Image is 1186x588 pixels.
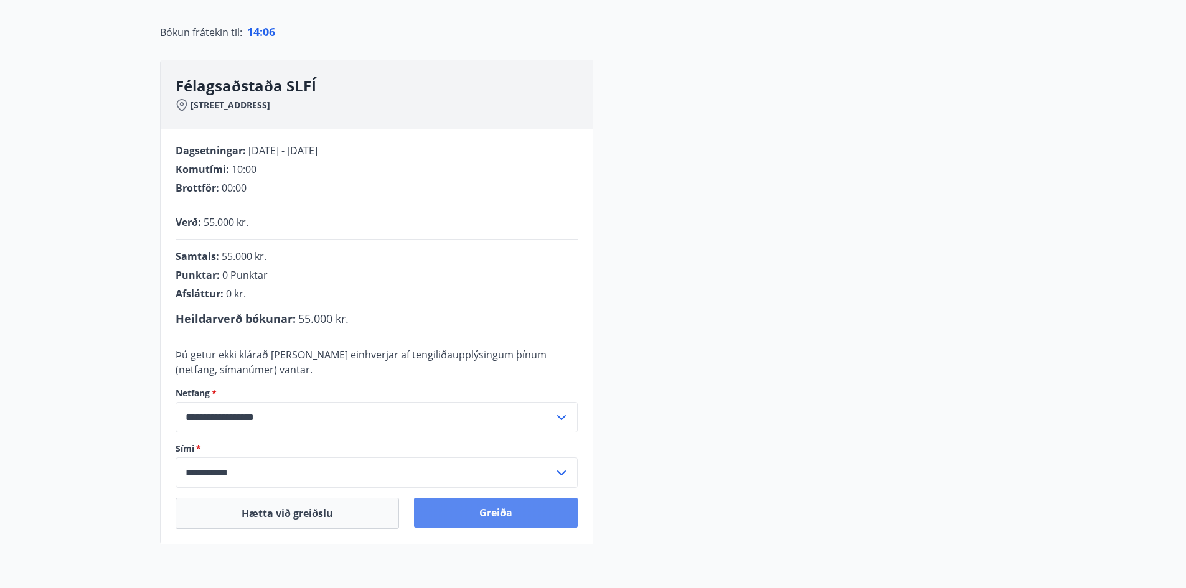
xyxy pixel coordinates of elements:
span: 0 Punktar [222,268,268,282]
span: [STREET_ADDRESS] [191,99,270,111]
span: Dagsetningar : [176,144,246,157]
span: 10:00 [232,162,256,176]
button: Greiða [414,498,578,528]
span: 55.000 kr. [222,250,266,263]
span: 55.000 kr. [204,215,248,229]
label: Netfang [176,387,578,399]
button: Hætta við greiðslu [176,498,399,529]
span: Verð : [176,215,201,229]
span: 06 [263,24,275,39]
span: 00:00 [222,181,247,195]
span: Afsláttur : [176,287,224,301]
span: Samtals : [176,250,219,263]
h3: Félagsaðstaða SLFÍ [176,75,593,96]
label: Sími [176,442,578,455]
span: [DATE] - [DATE] [248,144,318,157]
span: 55.000 kr. [298,311,349,326]
span: 14 : [247,24,263,39]
span: Brottför : [176,181,219,195]
span: Komutími : [176,162,229,176]
span: 0 kr. [226,287,246,301]
span: Bókun frátekin til : [160,25,242,40]
span: Þú getur ekki klárað [PERSON_NAME] einhverjar af tengiliðaupplýsingum þínum (netfang, símanúmer) ... [176,348,547,376]
span: Punktar : [176,268,220,282]
span: Heildarverð bókunar : [176,311,296,326]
